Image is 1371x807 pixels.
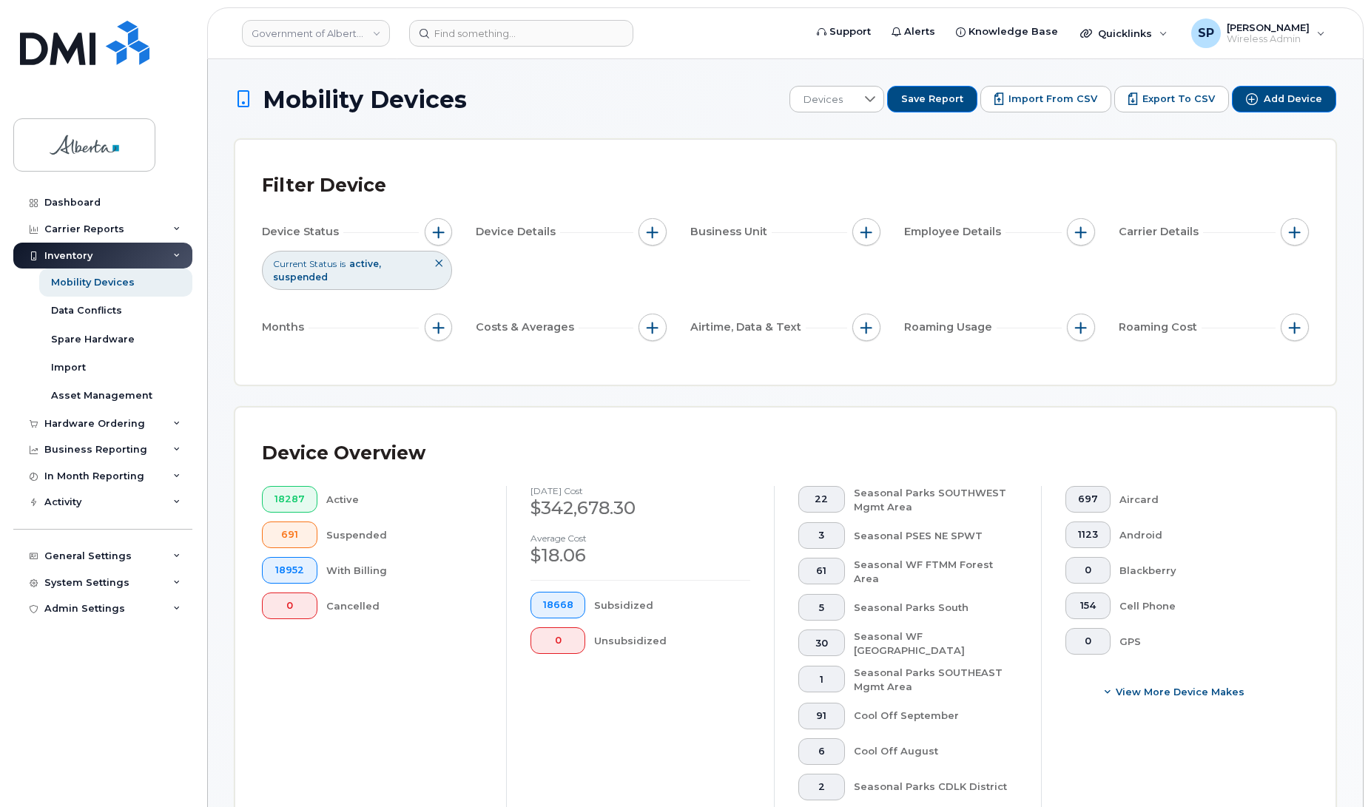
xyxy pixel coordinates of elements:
[1114,86,1229,112] button: Export to CSV
[1065,678,1285,705] button: View More Device Makes
[263,87,467,112] span: Mobility Devices
[326,486,482,513] div: Active
[594,592,749,618] div: Subsidized
[798,666,846,692] button: 1
[274,564,305,576] span: 18952
[1065,628,1111,655] button: 0
[1078,493,1098,505] span: 697
[887,86,977,112] button: Save Report
[1119,521,1285,548] div: Android
[1119,320,1202,335] span: Roaming Cost
[1142,92,1215,106] span: Export to CSV
[854,666,1017,693] div: Seasonal Parks SOUTHEAST Mgmt Area
[262,557,317,584] button: 18952
[810,710,832,722] span: 91
[798,629,846,656] button: 30
[1065,592,1111,619] button: 154
[854,486,1017,513] div: Seasonal Parks SOUTHWEST Mgmt Area
[262,521,317,548] button: 691
[262,434,425,473] div: Device Overview
[530,486,750,496] h4: [DATE] cost
[810,530,832,541] span: 3
[798,522,846,549] button: 3
[904,320,997,335] span: Roaming Usage
[262,224,343,240] span: Device Status
[1065,521,1111,548] button: 1123
[273,257,337,270] span: Current Status
[690,320,806,335] span: Airtime, Data & Text
[1078,635,1098,647] span: 0
[1119,224,1203,240] span: Carrier Details
[262,320,309,335] span: Months
[476,320,579,335] span: Costs & Averages
[904,224,1005,240] span: Employee Details
[1119,592,1285,619] div: Cell Phone
[273,271,328,283] span: suspended
[326,557,482,584] div: With Billing
[810,602,832,614] span: 5
[274,600,305,612] span: 0
[690,224,772,240] span: Business Unit
[854,703,1017,729] div: Cool Off September
[1232,86,1336,112] button: Add Device
[810,493,832,505] span: 22
[810,674,832,686] span: 1
[901,92,963,106] span: Save Report
[1119,486,1285,513] div: Aircard
[798,594,846,621] button: 5
[262,592,317,619] button: 0
[854,594,1017,621] div: Seasonal Parks South
[980,86,1111,112] button: Import from CSV
[262,166,386,205] div: Filter Device
[1008,92,1097,106] span: Import from CSV
[798,738,846,765] button: 6
[798,703,846,729] button: 91
[854,738,1017,765] div: Cool Off August
[530,496,750,521] div: $342,678.30
[854,629,1017,657] div: Seasonal WF [GEOGRAPHIC_DATA]
[1065,486,1111,513] button: 697
[854,558,1017,585] div: Seasonal WF FTMM Forest Area
[798,774,846,800] button: 2
[340,257,346,270] span: is
[798,486,846,513] button: 22
[326,592,482,619] div: Cancelled
[476,224,560,240] span: Device Details
[810,565,832,577] span: 61
[349,258,381,269] span: active
[810,781,832,793] span: 2
[790,87,856,113] span: Devices
[810,638,832,649] span: 30
[1078,529,1098,541] span: 1123
[854,774,1017,800] div: Seasonal Parks CDLK District
[854,522,1017,549] div: Seasonal PSES NE SPWT
[1264,92,1322,106] span: Add Device
[530,627,586,654] button: 0
[1119,628,1285,655] div: GPS
[543,635,573,646] span: 0
[530,543,750,568] div: $18.06
[1078,600,1098,612] span: 154
[1078,564,1098,576] span: 0
[1116,685,1244,699] span: View More Device Makes
[1065,557,1111,584] button: 0
[594,627,749,654] div: Unsubsidized
[274,529,305,541] span: 691
[798,558,846,584] button: 61
[274,493,305,505] span: 18287
[530,533,750,543] h4: Average cost
[543,599,573,611] span: 18668
[810,746,832,757] span: 6
[530,592,586,618] button: 18668
[326,521,482,548] div: Suspended
[1119,557,1285,584] div: Blackberry
[262,486,317,513] button: 18287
